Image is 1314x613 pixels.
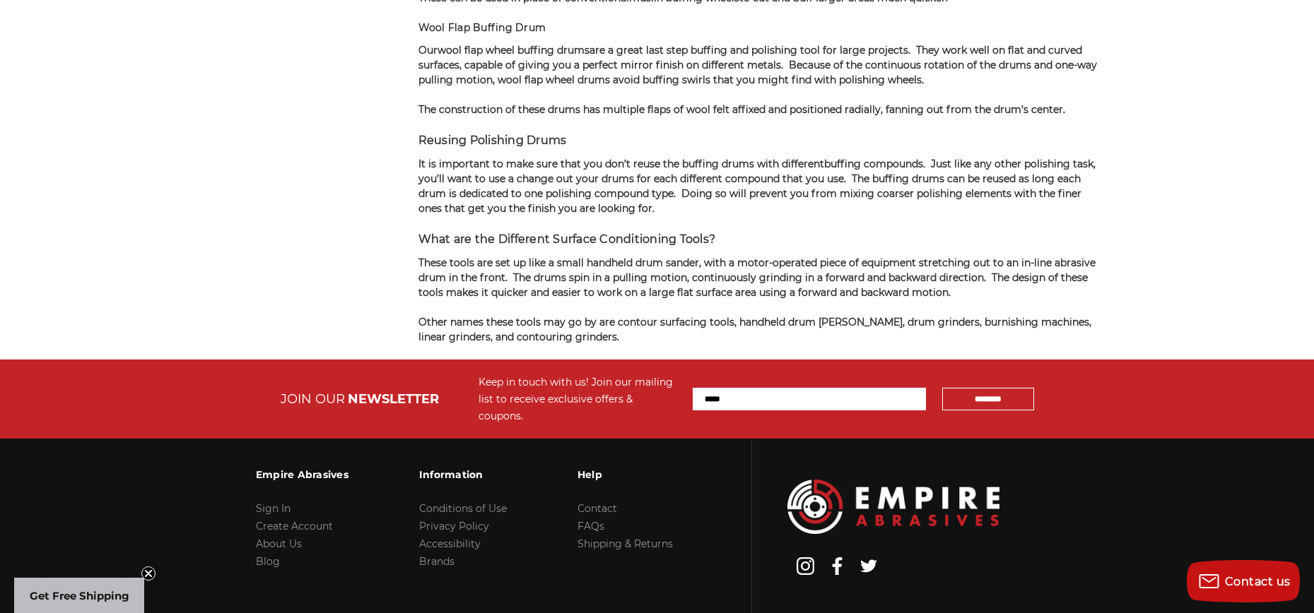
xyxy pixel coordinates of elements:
[438,44,589,56] span: wool flap wheel buffing drums
[419,555,454,568] a: Brands
[256,520,333,532] a: Create Account
[14,578,144,613] div: Get Free ShippingClose teaser
[418,44,438,56] span: Our
[256,555,280,568] a: Blog
[418,21,546,34] span: Wool Flap Buffing Drum
[256,502,291,515] a: Sign In
[824,157,923,170] a: buffing compounds
[479,374,679,424] div: Keep in touch with us! Join our mailing list to receive exclusive offers & coupons.
[256,460,348,489] h3: Empire Abrasives
[419,537,481,550] a: Accessibility
[418,316,1091,343] span: Other names these tools may go by are contour surfacing tools, handheld drum [PERSON_NAME], drum ...
[419,460,507,489] h3: Information
[577,537,673,550] a: Shipping & Returns
[418,256,1096,299] span: These tools are set up like a small handheld drum sander, with a motor-operated piece of equipmen...
[787,480,999,534] img: Empire Abrasives Logo Image
[419,502,507,515] a: Conditions of Use
[419,520,489,532] a: Privacy Policy
[418,232,716,246] span: What are the Different Surface Conditioning Tools?
[30,589,129,602] span: Get Free Shipping
[577,460,673,489] h3: Help
[348,391,439,407] span: NEWSLETTER
[418,103,1065,116] span: The construction of these drums has multiple flaps of wool felt affixed and positioned radially, ...
[1187,560,1300,602] button: Contact us
[281,391,345,407] span: JOIN OUR
[141,566,156,581] button: Close teaser
[256,537,302,550] a: About Us
[418,44,1097,86] span: are a great last step buffing and polishing tool for large projects. They work well on flat and c...
[418,157,824,170] span: It is important to make sure that you don’t reuse the buffing drums with different
[577,520,604,532] a: FAQs
[1225,575,1291,588] span: Contact us
[418,133,567,147] span: Reusing Polishing Drums
[577,502,617,515] a: Contact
